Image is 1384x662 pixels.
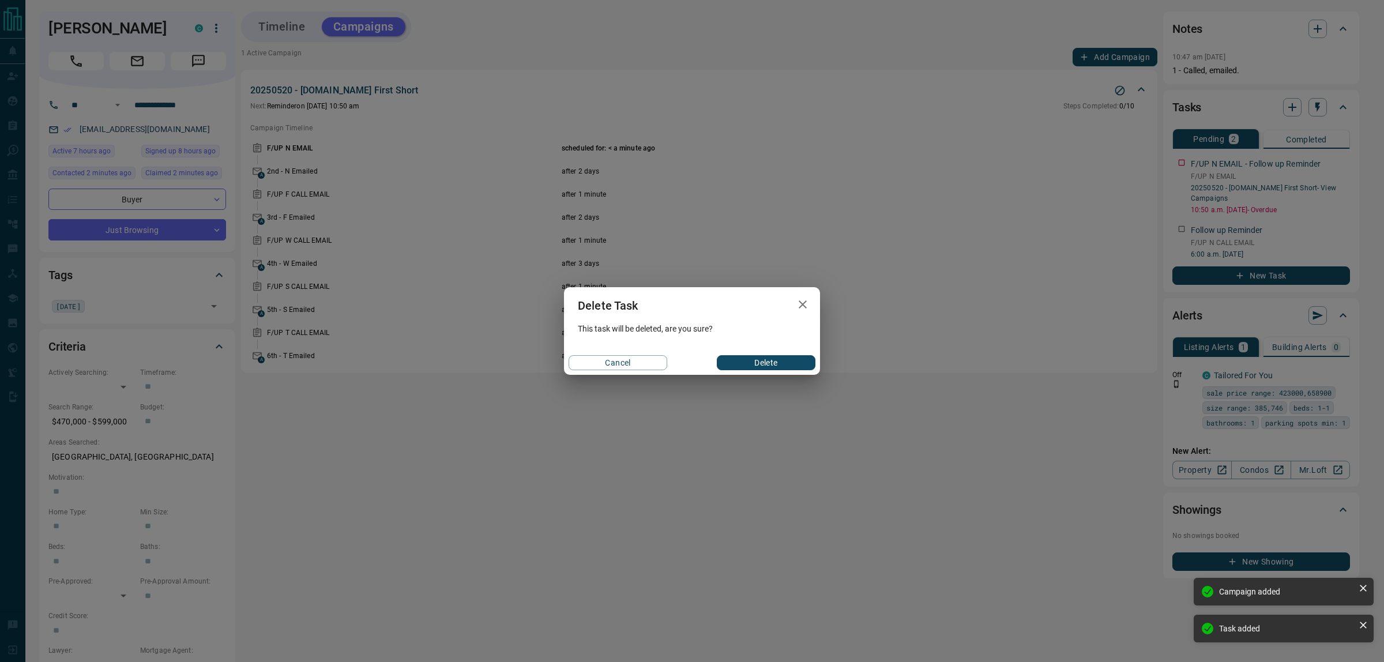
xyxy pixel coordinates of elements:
button: Cancel [569,355,667,370]
div: Campaign added [1219,587,1354,596]
div: Task added [1219,624,1354,633]
h2: Delete Task [564,287,652,324]
div: This task will be deleted, are you sure? [564,324,820,333]
button: Delete [717,355,815,370]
